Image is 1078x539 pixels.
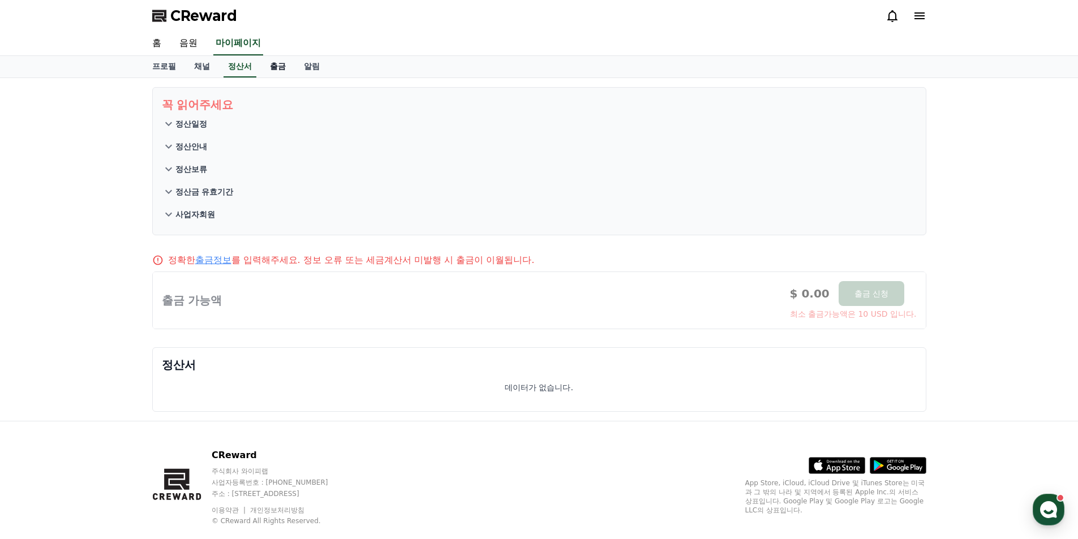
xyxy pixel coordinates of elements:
p: 주소 : [STREET_ADDRESS] [212,489,350,498]
span: 홈 [36,376,42,385]
p: 사업자회원 [175,209,215,220]
button: 사업자회원 [162,203,917,226]
p: 정산금 유효기간 [175,186,234,197]
a: 설정 [146,359,217,387]
button: 정산금 유효기간 [162,180,917,203]
span: 대화 [104,376,117,385]
p: App Store, iCloud, iCloud Drive 및 iTunes Store는 미국과 그 밖의 나라 및 지역에서 등록된 Apple Inc.의 서비스 상표입니다. Goo... [745,478,926,515]
p: © CReward All Rights Reserved. [212,516,350,525]
a: 개인정보처리방침 [250,506,304,514]
p: 정산일정 [175,118,207,130]
p: 꼭 읽어주세요 [162,97,917,113]
a: 프로필 [143,56,185,77]
a: 알림 [295,56,329,77]
a: 채널 [185,56,219,77]
p: 사업자등록번호 : [PHONE_NUMBER] [212,478,350,487]
button: 정산보류 [162,158,917,180]
span: CReward [170,7,237,25]
button: 정산안내 [162,135,917,158]
button: 정산일정 [162,113,917,135]
a: 마이페이지 [213,32,263,55]
p: 정산보류 [175,163,207,175]
a: 출금정보 [195,255,231,265]
p: 정확한 를 입력해주세요. 정보 오류 또는 세금계산서 미발행 시 출금이 이월됩니다. [168,253,535,267]
a: 대화 [75,359,146,387]
a: CReward [152,7,237,25]
a: 홈 [3,359,75,387]
span: 설정 [175,376,188,385]
p: 데이터가 없습니다. [505,382,573,393]
p: 정산서 [162,357,917,373]
p: CReward [212,449,350,462]
a: 출금 [261,56,295,77]
a: 홈 [143,32,170,55]
a: 이용약관 [212,506,247,514]
p: 정산안내 [175,141,207,152]
a: 정산서 [224,56,256,77]
a: 음원 [170,32,207,55]
p: 주식회사 와이피랩 [212,467,350,476]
